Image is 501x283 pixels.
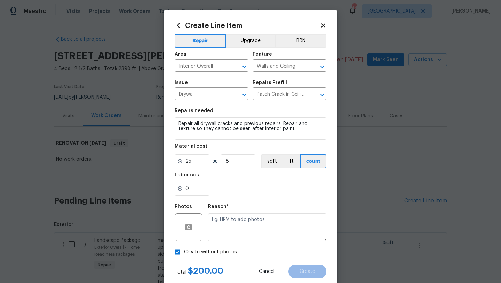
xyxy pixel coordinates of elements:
h5: Labor cost [175,173,201,177]
h5: Area [175,52,186,57]
button: Repair [175,34,226,48]
button: ft [283,154,300,168]
button: count [300,154,326,168]
span: Cancel [259,269,275,274]
button: sqft [261,154,283,168]
button: Upgrade [226,34,276,48]
span: Create without photos [184,248,237,256]
h5: Issue [175,80,188,85]
h5: Repairs needed [175,108,213,113]
button: Create [288,265,326,278]
h5: Material cost [175,144,207,149]
h5: Reason* [208,204,229,209]
span: Create [300,269,315,274]
h2: Create Line Item [175,22,320,29]
button: Cancel [248,265,286,278]
textarea: Repair all drywall cracks and previous repairs. Repair and texture so they cannot be seen after i... [175,117,326,140]
span: $ 200.00 [188,267,223,275]
button: Open [317,90,327,100]
h5: Repairs Prefill [253,80,287,85]
div: Total [175,267,223,276]
h5: Photos [175,204,192,209]
h5: Feature [253,52,272,57]
button: Open [239,90,249,100]
button: Open [239,62,249,71]
button: Open [317,62,327,71]
button: BRN [275,34,326,48]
